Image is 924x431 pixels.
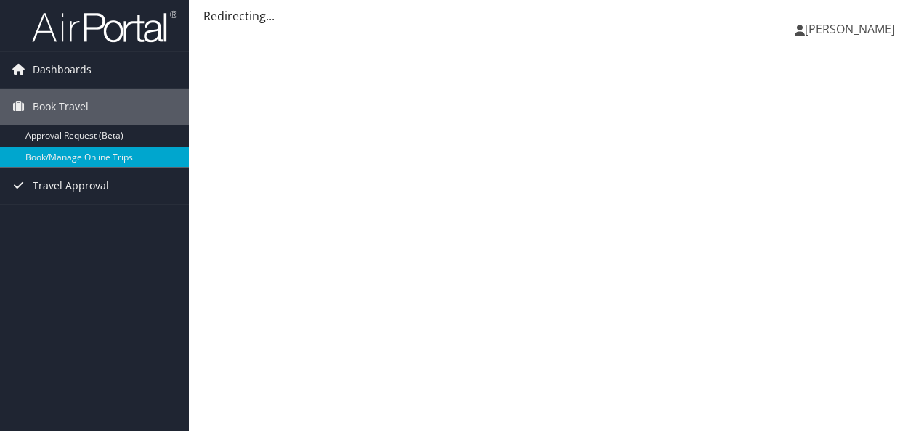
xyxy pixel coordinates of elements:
span: Travel Approval [33,168,109,204]
span: [PERSON_NAME] [805,21,895,37]
img: airportal-logo.png [32,9,177,44]
a: [PERSON_NAME] [795,7,909,51]
div: Redirecting... [203,7,909,25]
span: Book Travel [33,89,89,125]
span: Dashboards [33,52,92,88]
